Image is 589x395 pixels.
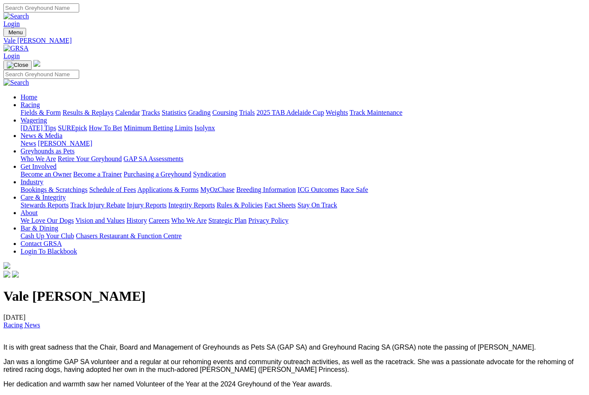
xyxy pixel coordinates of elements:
a: Retire Your Greyhound [58,155,122,162]
a: Wagering [21,117,47,124]
a: Stay On Track [297,201,337,209]
a: Injury Reports [127,201,167,209]
a: Breeding Information [236,186,296,193]
a: Care & Integrity [21,194,66,201]
a: Fact Sheets [265,201,296,209]
a: News & Media [21,132,62,139]
a: Race Safe [340,186,368,193]
a: Results & Replays [62,109,113,116]
a: Stewards Reports [21,201,68,209]
div: Racing [21,109,586,117]
a: News [21,140,36,147]
a: [PERSON_NAME] [38,140,92,147]
a: Vision and Values [75,217,125,224]
a: Who We Are [171,217,207,224]
input: Search [3,70,79,79]
a: ICG Outcomes [297,186,339,193]
a: MyOzChase [200,186,235,193]
div: About [21,217,586,224]
img: twitter.svg [12,271,19,278]
a: Get Involved [21,163,57,170]
a: We Love Our Dogs [21,217,74,224]
a: Track Maintenance [350,109,402,116]
a: How To Bet [89,124,122,132]
img: Search [3,12,29,20]
a: Chasers Restaurant & Function Centre [76,232,181,239]
a: SUREpick [58,124,87,132]
a: Rules & Policies [217,201,263,209]
a: Racing [21,101,40,108]
div: Industry [21,186,586,194]
div: Greyhounds as Pets [21,155,586,163]
a: Weights [326,109,348,116]
a: Schedule of Fees [89,186,136,193]
a: Vale [PERSON_NAME] [3,37,586,45]
a: Become a Trainer [73,171,122,178]
a: Tracks [142,109,160,116]
a: Login To Blackbook [21,248,77,255]
span: It is with great sadness that the Chair, Board and Management of Greyhounds as Pets SA (GAP SA) a... [3,344,536,351]
a: Strategic Plan [208,217,247,224]
a: Calendar [115,109,140,116]
img: logo-grsa-white.png [33,60,40,67]
a: 2025 TAB Adelaide Cup [256,109,324,116]
div: News & Media [21,140,586,147]
a: Integrity Reports [168,201,215,209]
span: [DATE] [3,314,40,329]
a: Cash Up Your Club [21,232,74,239]
a: Track Injury Rebate [70,201,125,209]
a: Privacy Policy [248,217,289,224]
a: Become an Owner [21,171,71,178]
a: Purchasing a Greyhound [124,171,191,178]
a: Who We Are [21,155,56,162]
a: Careers [149,217,170,224]
div: Bar & Dining [21,232,586,240]
a: Grading [188,109,211,116]
span: Menu [9,29,23,36]
input: Search [3,3,79,12]
a: Statistics [162,109,187,116]
a: History [126,217,147,224]
a: Minimum Betting Limits [124,124,193,132]
img: Search [3,79,29,87]
a: Fields & Form [21,109,61,116]
img: GRSA [3,45,29,52]
a: Login [3,20,20,27]
div: Care & Integrity [21,201,586,209]
img: facebook.svg [3,271,10,278]
a: Contact GRSA [21,240,62,247]
a: Bookings & Scratchings [21,186,87,193]
a: Login [3,52,20,60]
a: Trials [239,109,255,116]
a: Syndication [193,171,226,178]
div: Get Involved [21,171,586,178]
img: logo-grsa-white.png [3,262,10,269]
a: GAP SA Assessments [124,155,184,162]
a: Greyhounds as Pets [21,147,74,155]
button: Toggle navigation [3,28,26,37]
span: Jan was a longtime GAP SA volunteer and a regular at our rehoming events and community outreach a... [3,358,574,373]
a: About [21,209,38,216]
a: Racing News [3,321,40,329]
span: Her dedication and warmth saw her named Volunteer of the Year at the 2024 Greyhound of the Year a... [3,380,332,388]
a: Coursing [212,109,238,116]
button: Toggle navigation [3,60,32,70]
img: Close [7,62,28,69]
a: [DATE] Tips [21,124,56,132]
a: Home [21,93,37,101]
h1: Vale [PERSON_NAME] [3,288,586,304]
a: Isolynx [194,124,215,132]
a: Bar & Dining [21,224,58,232]
a: Applications & Forms [137,186,199,193]
a: Industry [21,178,43,186]
div: Wagering [21,124,586,132]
